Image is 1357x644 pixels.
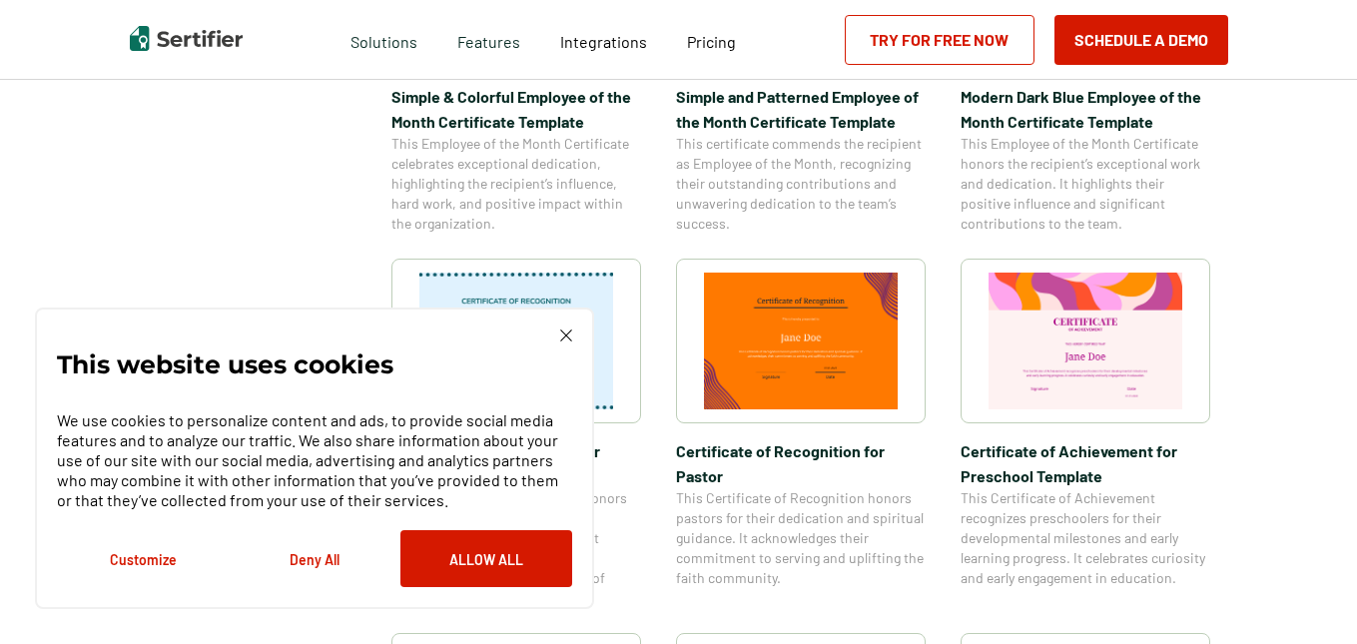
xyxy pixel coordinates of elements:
[704,273,898,409] img: Certificate of Recognition for Pastor
[560,32,647,51] span: Integrations
[560,329,572,341] img: Cookie Popup Close
[229,530,400,587] button: Deny All
[961,84,1210,134] span: Modern Dark Blue Employee of the Month Certificate Template
[961,488,1210,588] span: This Certificate of Achievement recognizes preschoolers for their developmental milestones and ea...
[676,488,926,588] span: This Certificate of Recognition honors pastors for their dedication and spiritual guidance. It ac...
[391,134,641,234] span: This Employee of the Month Certificate celebrates exceptional dedication, highlighting the recipi...
[457,27,520,52] span: Features
[845,15,1034,65] a: Try for Free Now
[989,273,1182,409] img: Certificate of Achievement for Preschool Template
[391,84,641,134] span: Simple & Colorful Employee of the Month Certificate Template
[961,134,1210,234] span: This Employee of the Month Certificate honors the recipient’s exceptional work and dedication. It...
[1054,15,1228,65] button: Schedule a Demo
[400,530,572,587] button: Allow All
[130,26,243,51] img: Sertifier | Digital Credentialing Platform
[961,259,1210,608] a: Certificate of Achievement for Preschool TemplateCertificate of Achievement for Preschool Templat...
[676,84,926,134] span: Simple and Patterned Employee of the Month Certificate Template
[961,438,1210,488] span: Certificate of Achievement for Preschool Template
[687,27,736,52] a: Pricing
[57,410,572,510] p: We use cookies to personalize content and ads, to provide social media features and to analyze ou...
[1257,548,1357,644] iframe: Chat Widget
[57,354,393,374] p: This website uses cookies
[676,134,926,234] span: This certificate commends the recipient as Employee of the Month, recognizing their outstanding c...
[57,530,229,587] button: Customize
[350,27,417,52] span: Solutions
[687,32,736,51] span: Pricing
[391,259,641,608] a: Certificate of Recognition for Teachers TemplateCertificate of Recognition for Teachers TemplateT...
[676,438,926,488] span: Certificate of Recognition for Pastor
[560,27,647,52] a: Integrations
[676,259,926,608] a: Certificate of Recognition for PastorCertificate of Recognition for PastorThis Certificate of Rec...
[419,273,613,409] img: Certificate of Recognition for Teachers Template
